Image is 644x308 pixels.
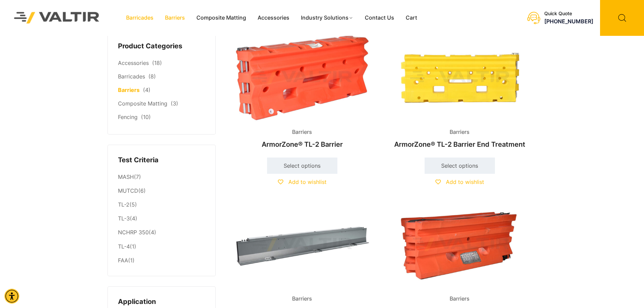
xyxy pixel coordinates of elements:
[118,155,205,165] h4: Test Criteria
[143,87,150,93] span: (4)
[287,294,317,304] span: Barriers
[191,13,252,23] a: Composite Matting
[118,114,138,120] a: Fencing
[387,34,533,152] a: BarriersArmorZone® TL-2 Barrier End Treatment
[148,73,156,80] span: (8)
[295,13,359,23] a: Industry Solutions
[118,41,205,51] h4: Product Categories
[359,13,400,23] a: Contact Us
[118,201,129,208] a: TL-2
[120,13,159,23] a: Barricades
[288,179,327,185] span: Add to wishlist
[159,13,191,23] a: Barriers
[387,201,533,288] img: Barriers
[445,127,475,137] span: Barriers
[5,3,109,32] img: Valtir Rentals
[400,13,423,23] a: Cart
[287,127,317,137] span: Barriers
[118,212,205,226] li: (4)
[252,13,295,23] a: Accessories
[387,137,533,152] h2: ArmorZone® TL-2 Barrier End Treatment
[544,18,593,25] a: call (888) 496-3625
[118,243,130,250] a: TL-4
[445,294,475,304] span: Barriers
[118,60,149,66] a: Accessories
[4,289,19,304] div: Accessibility Menu
[278,179,327,185] a: Add to wishlist
[118,257,128,264] a: FAA
[118,100,167,107] a: Composite Matting
[229,201,375,288] img: Barriers
[171,100,178,107] span: (3)
[118,240,205,254] li: (1)
[229,34,375,121] img: Barriers
[435,179,484,185] a: Add to wishlist
[118,229,149,236] a: NCHRP 350
[229,137,375,152] h2: ArmorZone® TL-2 Barrier
[118,184,205,198] li: (6)
[544,11,593,17] div: Quick Quote
[118,198,205,212] li: (5)
[118,87,140,93] a: Barriers
[118,173,134,180] a: MASH
[118,170,205,184] li: (7)
[118,73,145,80] a: Barricades
[387,34,533,121] img: Barriers
[141,114,151,120] span: (10)
[118,187,138,194] a: MUTCD
[152,60,162,66] span: (18)
[446,179,484,185] span: Add to wishlist
[118,215,130,222] a: TL-3
[118,297,205,307] h4: Application
[425,158,495,174] a: Select options for “ArmorZone® TL-2 Barrier End Treatment”
[118,254,205,266] li: (1)
[267,158,337,174] a: Select options for “ArmorZone® TL-2 Barrier”
[229,34,375,152] a: BarriersArmorZone® TL-2 Barrier
[118,226,205,240] li: (4)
